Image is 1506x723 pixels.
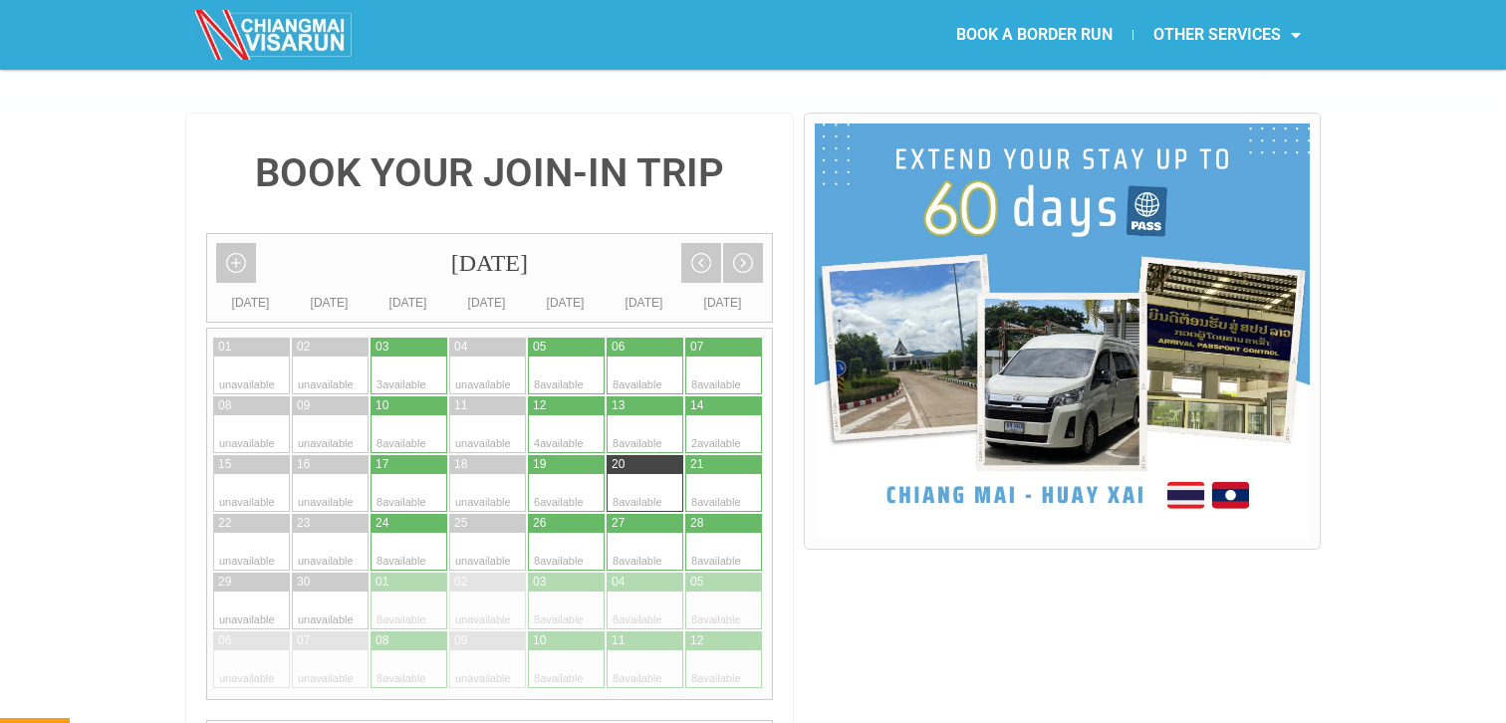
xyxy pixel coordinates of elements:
div: 18 [454,456,467,473]
div: 09 [454,632,467,649]
div: 13 [612,397,625,414]
div: 05 [690,574,703,591]
div: 24 [376,515,388,532]
div: 11 [454,397,467,414]
div: 17 [376,456,388,473]
div: 16 [297,456,310,473]
div: 03 [533,574,546,591]
div: 07 [690,339,703,356]
div: [DATE] [211,293,290,313]
div: 06 [218,632,231,649]
a: BOOK A BORDER RUN [936,12,1132,58]
div: 20 [612,456,625,473]
div: 14 [690,397,703,414]
div: 01 [218,339,231,356]
div: 02 [297,339,310,356]
div: [DATE] [290,293,369,313]
div: 01 [376,574,388,591]
h4: BOOK YOUR JOIN-IN TRIP [206,153,773,193]
div: 26 [533,515,546,532]
div: 08 [218,397,231,414]
div: 28 [690,515,703,532]
div: [DATE] [605,293,683,313]
div: 15 [218,456,231,473]
div: [DATE] [526,293,605,313]
div: 04 [612,574,625,591]
div: 11 [612,632,625,649]
div: 21 [690,456,703,473]
div: 25 [454,515,467,532]
div: 10 [376,397,388,414]
div: 22 [218,515,231,532]
div: 07 [297,632,310,649]
div: [DATE] [683,293,762,313]
div: [DATE] [447,293,526,313]
div: [DATE] [369,293,447,313]
div: 30 [297,574,310,591]
div: 23 [297,515,310,532]
div: 19 [533,456,546,473]
nav: Menu [753,12,1321,58]
div: 04 [454,339,467,356]
div: 05 [533,339,546,356]
div: 09 [297,397,310,414]
div: 12 [690,632,703,649]
a: OTHER SERVICES [1133,12,1321,58]
div: 12 [533,397,546,414]
div: 10 [533,632,546,649]
div: 29 [218,574,231,591]
div: [DATE] [207,234,772,293]
div: 27 [612,515,625,532]
div: 02 [454,574,467,591]
div: 08 [376,632,388,649]
div: 03 [376,339,388,356]
div: 06 [612,339,625,356]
